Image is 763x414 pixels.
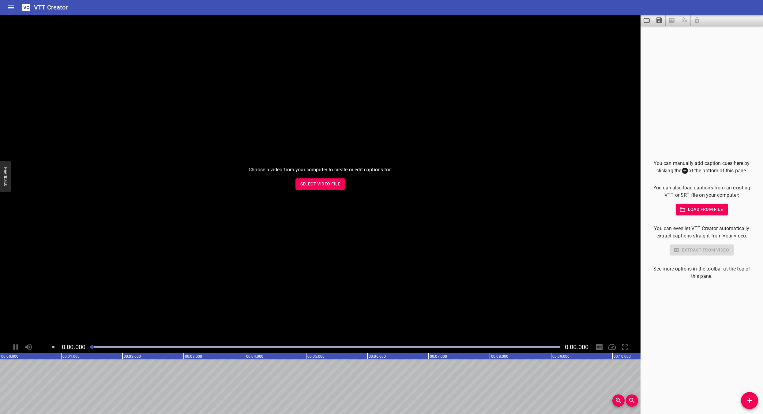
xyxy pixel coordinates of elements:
p: You can even let VTT Creator automatically extract captions straight from your video: [650,225,753,240]
text: 00:07.000 [430,354,447,359]
span: Select Video File [300,180,340,188]
p: You can also load captions from an existing VTT or SRT file on your computer: [650,184,753,199]
text: 00:00.000 [1,354,18,359]
text: 00:03.000 [185,354,202,359]
span: Select a video in the pane to the left, then you can automatically extract captions. [666,15,678,26]
div: Play progress [90,346,560,348]
text: 00:10.000 [614,354,631,359]
button: Zoom In [612,394,625,407]
svg: Load captions from file [643,17,650,24]
div: Playback Speed [606,341,618,353]
text: 00:05.000 [307,354,325,359]
text: 00:01.000 [62,354,80,359]
text: 00:04.000 [246,354,263,359]
p: See more options in the toolbar at the top of this pane. [650,265,753,280]
text: 00:08.000 [491,354,508,359]
text: 00:06.000 [369,354,386,359]
span: Current Time [62,343,85,351]
div: Toggle Full Screen [619,341,631,353]
button: Zoom Out [626,394,638,407]
p: Choose a video from your computer to create or edit captions for: [249,166,392,173]
button: Save captions to file [653,15,666,26]
svg: Save captions to file [656,17,663,24]
h6: VTT Creator [34,2,68,12]
text: 00:02.000 [124,354,141,359]
div: Hide/Show Captions [593,341,605,353]
text: 00:09.000 [552,354,569,359]
span: Add some captions below, then you can translate them. [678,15,691,26]
button: Select Video File [295,178,345,190]
div: Select a video in the pane to the left to use this feature [650,244,753,256]
button: Load from file [676,204,728,215]
span: Load from file [681,206,723,213]
button: Load captions from file [641,15,653,26]
span: Video Duration [565,343,588,351]
p: You can manually add caption cues here by clicking the at the bottom of this pane. [650,160,753,175]
button: Add Cue [741,392,758,409]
